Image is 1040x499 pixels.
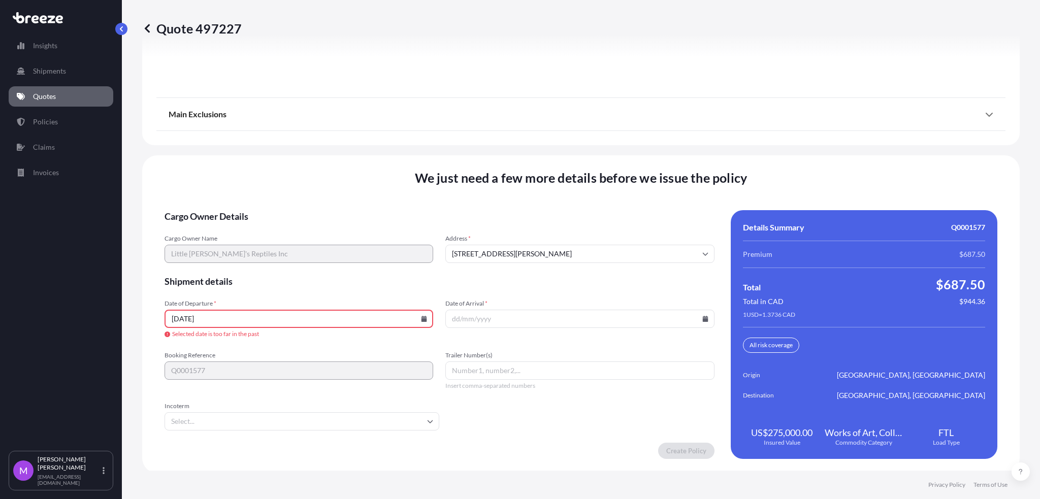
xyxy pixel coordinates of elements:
span: Date of Arrival [445,300,714,308]
span: FTL [938,426,954,439]
span: Commodity Category [835,439,892,447]
input: Cargo owner address [445,245,714,263]
span: $687.50 [936,276,985,292]
input: Select... [165,412,439,430]
div: All risk coverage [743,338,799,353]
span: Total [743,282,761,292]
span: Cargo Owner Details [165,210,714,222]
span: M [19,465,28,476]
span: Address [445,235,714,243]
a: Privacy Policy [928,481,965,489]
div: Main Exclusions [169,102,993,126]
p: Insights [33,41,57,51]
a: Terms of Use [973,481,1007,489]
p: [PERSON_NAME] [PERSON_NAME] [38,455,101,472]
p: Claims [33,142,55,152]
p: Create Policy [666,446,706,456]
span: Trailer Number(s) [445,351,714,359]
span: US$275,000.00 [751,426,812,439]
p: Quotes [33,91,56,102]
a: Insights [9,36,113,56]
a: Shipments [9,61,113,81]
span: Incoterm [165,402,439,410]
a: Quotes [9,86,113,107]
input: dd/mm/yyyy [165,310,433,328]
p: Invoices [33,168,59,178]
span: Insert comma-separated numbers [445,382,714,390]
span: Main Exclusions [169,109,226,119]
span: Load Type [933,439,960,447]
span: Date of Departure [165,300,433,308]
span: Shipment details [165,275,714,287]
span: [GEOGRAPHIC_DATA], [GEOGRAPHIC_DATA] [837,370,985,380]
p: Quote 497227 [142,20,242,37]
p: Policies [33,117,58,127]
a: Policies [9,112,113,132]
a: Claims [9,137,113,157]
span: Details Summary [743,222,804,232]
input: Your internal reference [165,361,433,380]
span: We just need a few more details before we issue the policy [415,170,747,186]
a: Invoices [9,162,113,183]
span: Insured Value [764,439,800,447]
span: Premium [743,249,772,259]
span: Q0001577 [951,222,985,232]
span: 1 USD = 1.3736 CAD [743,311,795,319]
span: Works of Art, Collector's Pieces and Antiques [825,426,903,439]
span: $944.36 [959,296,985,307]
p: [EMAIL_ADDRESS][DOMAIN_NAME] [38,474,101,486]
span: $687.50 [959,249,985,259]
button: Create Policy [658,443,714,459]
input: dd/mm/yyyy [445,310,714,328]
span: Selected date is too far in the past [165,330,433,338]
span: Origin [743,370,800,380]
span: [GEOGRAPHIC_DATA], [GEOGRAPHIC_DATA] [837,390,985,401]
span: Destination [743,390,800,401]
span: Cargo Owner Name [165,235,433,243]
input: Number1, number2,... [445,361,714,380]
p: Shipments [33,66,66,76]
span: Booking Reference [165,351,433,359]
span: Total in CAD [743,296,784,307]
